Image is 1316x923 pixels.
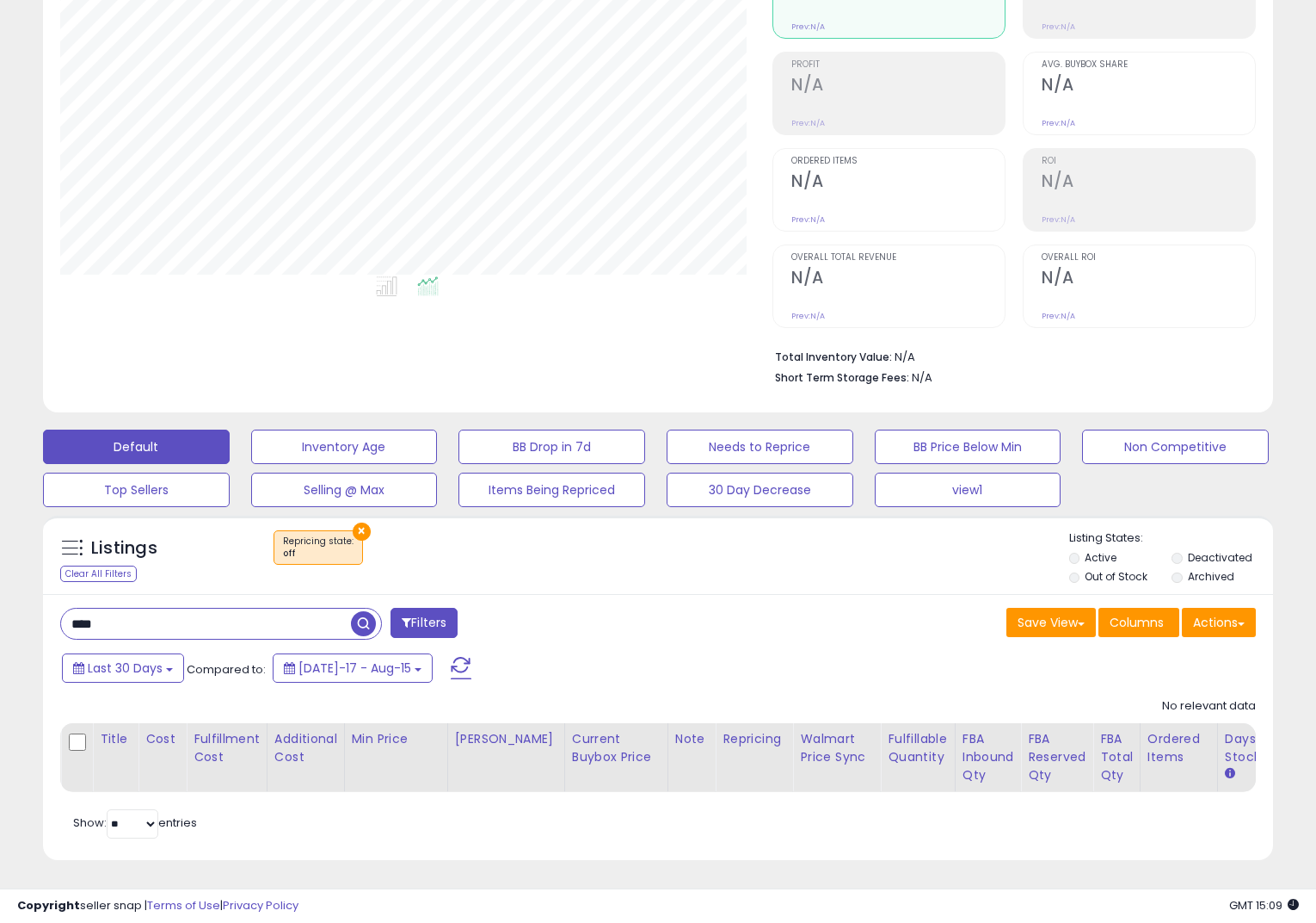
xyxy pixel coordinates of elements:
div: FBA inbound Qty [962,730,1014,784]
div: FBA Total Qty [1100,730,1133,784]
div: Repricing [723,730,785,748]
a: Terms of Use [147,897,220,914]
div: [PERSON_NAME] [455,730,557,748]
div: FBA Reserved Qty [1028,730,1085,784]
div: Cost [145,730,179,748]
div: Walmart Price Sync [800,730,873,766]
a: Privacy Policy [223,897,298,914]
div: Current Buybox Price [572,730,661,766]
strong: Copyright [17,897,80,914]
div: Fulfillment Cost [194,730,260,766]
div: Min Price [352,730,440,748]
div: Additional Cost [274,730,337,766]
span: 2025-09-15 15:09 GMT [1229,897,1299,914]
div: Ordered Items [1147,730,1210,766]
div: Fulfillable Quantity [888,730,947,766]
small: Days In Stock. [1225,766,1235,782]
div: Days In Stock [1225,730,1288,766]
div: Note [675,730,709,748]
div: seller snap | | [17,898,298,914]
div: Title [100,730,131,748]
span: Show: entries [73,815,197,831]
